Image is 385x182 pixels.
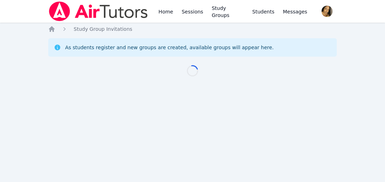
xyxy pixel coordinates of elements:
img: Air Tutors [48,1,149,21]
span: Messages [283,8,307,15]
div: As students register and new groups are created, available groups will appear here. [65,44,274,51]
a: Study Group Invitations [74,25,132,33]
span: Study Group Invitations [74,26,132,32]
nav: Breadcrumb [48,25,337,33]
